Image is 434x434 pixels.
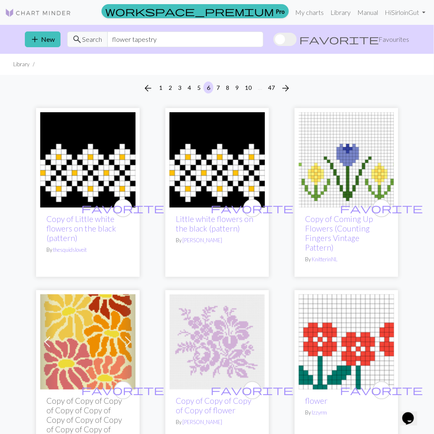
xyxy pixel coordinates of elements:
[176,396,252,415] a: Copy of Copy of Copy of Copy of flower
[5,8,71,18] img: Logo
[40,294,136,390] img: Flower pattern
[354,4,382,21] a: Manual
[114,199,132,217] button: favourite
[47,214,116,243] a: Copy of Little white flowers on the black (pattern)
[82,34,102,44] span: Search
[382,4,429,21] a: HiSirloinGut
[299,112,394,207] img: Coming up flowers
[73,34,82,45] span: search
[204,82,213,94] button: 6
[165,82,175,94] button: 2
[379,34,410,44] span: Favourites
[292,4,327,21] a: My charts
[170,294,265,390] img: flower
[194,82,204,94] button: 5
[243,381,262,400] button: favourite
[305,214,373,252] a: Copy of Coming Up Flowers (Counting Fingers Vintage Pattern)
[140,82,156,95] button: Previous
[373,381,391,400] button: favourite
[47,246,129,254] p: By
[300,34,379,45] span: favorite
[243,199,262,217] button: favourite
[25,31,61,47] button: New
[281,83,291,93] i: Next
[30,34,40,45] span: add
[299,155,394,163] a: Coming up flowers
[327,4,354,21] a: Library
[340,202,423,215] span: favorite
[211,382,294,399] i: favourite
[13,60,29,68] li: Library
[140,82,294,95] nav: Page navigation
[176,419,258,427] p: By
[312,410,327,416] a: Izzyrm
[299,294,394,390] img: flower
[399,401,426,426] iframe: chat widget
[156,82,166,94] button: 1
[265,82,278,94] button: 47
[211,202,294,215] span: favorite
[211,200,294,217] i: favourite
[211,384,294,397] span: favorite
[170,155,265,163] a: Little white flowers on the black (pattern)
[281,82,291,94] span: arrow_forward
[176,214,254,233] a: Little white flowers on the black (pattern)
[170,337,265,345] a: flower
[340,382,423,399] i: favourite
[82,200,165,217] i: favourite
[82,202,165,215] span: favorite
[305,409,388,417] p: By
[305,396,328,406] a: flower
[373,199,391,217] button: favourite
[299,337,394,345] a: flower
[40,155,136,163] a: Little white flowers on the black (pattern)
[105,5,274,17] span: workspace_premium
[114,381,132,400] button: favourite
[170,112,265,207] img: Little white flowers on the black (pattern)
[184,82,194,94] button: 4
[223,82,233,94] button: 8
[143,83,153,93] i: Previous
[175,82,185,94] button: 3
[102,4,289,18] a: Pro
[40,337,136,345] a: Flower pattern
[40,112,136,207] img: Little white flowers on the black (pattern)
[274,31,410,47] label: Show favourites
[143,82,153,94] span: arrow_back
[232,82,242,94] button: 9
[53,246,87,253] a: thesquidsloveit
[82,384,165,397] span: favorite
[183,237,223,244] a: [PERSON_NAME]
[278,82,294,95] button: Next
[213,82,223,94] button: 7
[82,382,165,399] i: favourite
[176,236,258,244] p: By
[242,82,255,94] button: 10
[305,256,388,263] p: By
[340,384,423,397] span: favorite
[183,419,223,426] a: [PERSON_NAME]
[312,256,338,263] a: KnitterinNL
[340,200,423,217] i: favourite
